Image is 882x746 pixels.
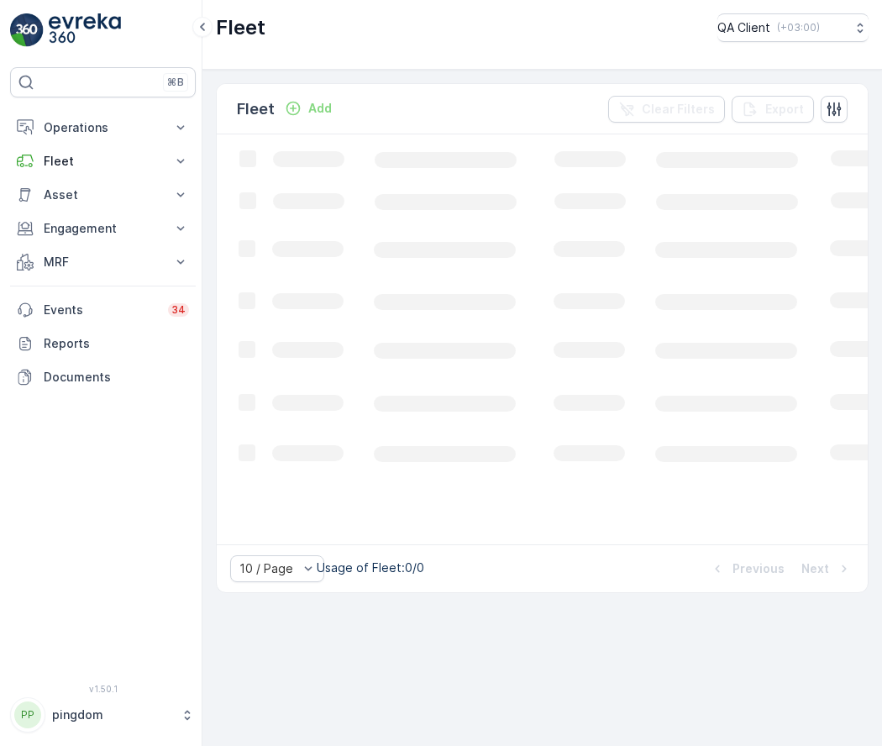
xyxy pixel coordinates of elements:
[717,13,869,42] button: QA Client(+03:00)
[49,13,121,47] img: logo_light-DOdMpM7g.png
[10,178,196,212] button: Asset
[800,559,854,579] button: Next
[10,111,196,144] button: Operations
[732,96,814,123] button: Export
[717,19,770,36] p: QA Client
[44,302,158,318] p: Events
[44,220,162,237] p: Engagement
[44,186,162,203] p: Asset
[10,697,196,733] button: PPpingdom
[278,98,339,118] button: Add
[44,153,162,170] p: Fleet
[44,369,189,386] p: Documents
[44,335,189,352] p: Reports
[308,100,332,117] p: Add
[642,101,715,118] p: Clear Filters
[167,76,184,89] p: ⌘B
[216,14,265,41] p: Fleet
[732,560,785,577] p: Previous
[777,21,820,34] p: ( +03:00 )
[44,254,162,271] p: MRF
[14,701,41,728] div: PP
[10,684,196,694] span: v 1.50.1
[707,559,786,579] button: Previous
[608,96,725,123] button: Clear Filters
[44,119,162,136] p: Operations
[52,707,172,723] p: pingdom
[10,245,196,279] button: MRF
[237,97,275,121] p: Fleet
[765,101,804,118] p: Export
[10,293,196,327] a: Events34
[801,560,829,577] p: Next
[10,327,196,360] a: Reports
[10,144,196,178] button: Fleet
[317,559,424,576] p: Usage of Fleet : 0/0
[171,303,186,317] p: 34
[10,360,196,394] a: Documents
[10,212,196,245] button: Engagement
[10,13,44,47] img: logo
